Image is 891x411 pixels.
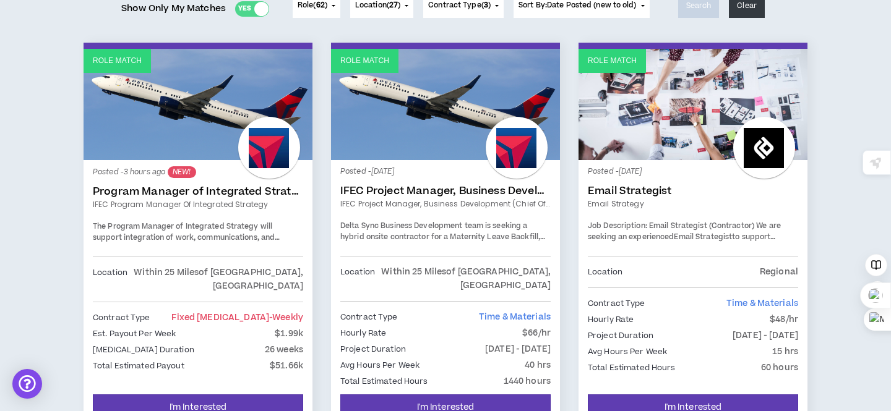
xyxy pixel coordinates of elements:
[340,265,375,292] p: Location
[331,49,560,160] a: Role Match
[340,310,398,324] p: Contract Type
[265,343,303,357] p: 26 weeks
[269,311,303,324] span: - weekly
[168,166,196,178] sup: NEW!
[761,361,798,375] p: 60 hours
[93,199,303,210] a: IFEC Program Manager of Integrated Strategy
[12,369,42,399] div: Open Intercom Messenger
[340,221,545,264] span: Delta Sync Business Development team is seeking a hybrid onsite contractor for a Maternity Leave ...
[93,359,184,373] p: Total Estimated Payout
[340,166,551,177] p: Posted - [DATE]
[588,185,798,197] a: Email Strategist
[340,326,386,340] p: Hourly Rate
[772,345,798,358] p: 15 hrs
[93,311,150,324] p: Contract Type
[84,49,312,160] a: Role Match
[588,198,798,210] a: Email Strategy
[93,327,176,341] p: Est. Payout Per Week
[579,49,807,160] a: Role Match
[340,198,551,210] a: IFEC Project Manager, Business Development (Chief of Staff)
[588,221,781,242] span: We are seeking an experienced
[525,358,551,372] p: 40 hrs
[588,313,634,326] p: Hourly Rate
[674,232,732,242] strong: Email Strategist
[93,221,303,329] span: The Program Manager of Integrated Strategy will support integration of work, communications, and ...
[760,265,798,279] p: Regional
[588,55,637,67] p: Role Match
[93,343,194,357] p: [MEDICAL_DATA] Duration
[93,166,303,178] p: Posted - 3 hours ago
[375,265,551,292] p: Within 25 Miles of [GEOGRAPHIC_DATA], [GEOGRAPHIC_DATA]
[770,313,798,326] p: $48/hr
[485,342,551,356] p: [DATE] - [DATE]
[340,358,420,372] p: Avg Hours Per Week
[588,345,667,358] p: Avg Hours Per Week
[504,375,551,388] p: 1440 hours
[270,359,303,373] p: $51.66k
[479,311,551,323] span: Time & Materials
[275,327,303,341] p: $1.99k
[171,311,303,324] span: Fixed [MEDICAL_DATA]
[588,166,798,177] p: Posted - [DATE]
[340,185,551,197] a: IFEC Project Manager, Business Development (Chief of Staff)
[93,55,142,67] p: Role Match
[93,266,127,293] p: Location
[127,266,303,293] p: Within 25 Miles of [GEOGRAPHIC_DATA], [GEOGRAPHIC_DATA]
[588,361,676,375] p: Total Estimated Hours
[733,329,798,342] p: [DATE] - [DATE]
[340,375,428,388] p: Total Estimated Hours
[522,326,551,340] p: $66/hr
[588,221,754,231] strong: Job Description: Email Strategist (Contractor)
[726,297,798,310] span: Time & Materials
[340,55,389,67] p: Role Match
[340,342,406,356] p: Project Duration
[93,185,303,198] a: Program Manager of Integrated Strategy
[588,329,653,342] p: Project Duration
[588,297,645,310] p: Contract Type
[588,265,622,279] p: Location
